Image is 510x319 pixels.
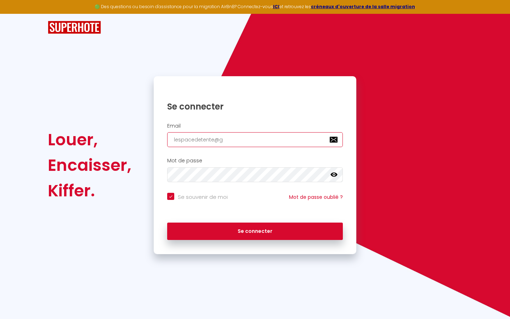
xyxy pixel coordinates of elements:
[6,3,27,24] button: Ouvrir le widget de chat LiveChat
[48,21,101,34] img: SuperHote logo
[311,4,415,10] a: créneaux d'ouverture de la salle migration
[273,4,279,10] a: ICI
[289,194,343,201] a: Mot de passe oublié ?
[48,178,131,203] div: Kiffer.
[48,152,131,178] div: Encaisser,
[167,123,343,129] h2: Email
[167,158,343,164] h2: Mot de passe
[167,132,343,147] input: Ton Email
[48,127,131,152] div: Louer,
[167,101,343,112] h1: Se connecter
[167,223,343,240] button: Se connecter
